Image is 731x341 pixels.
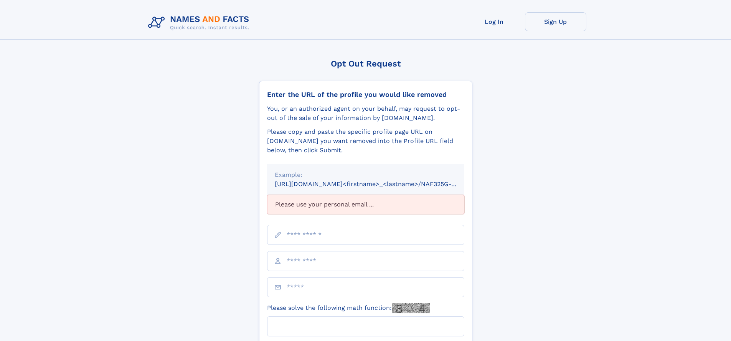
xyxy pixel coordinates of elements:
div: Opt Out Request [259,59,472,68]
div: Example: [275,170,457,180]
small: [URL][DOMAIN_NAME]<firstname>_<lastname>/NAF325G-xxxxxxxx [275,180,479,188]
div: You, or an authorized agent on your behalf, may request to opt-out of the sale of your informatio... [267,104,464,123]
a: Log In [464,12,525,31]
div: Please copy and paste the specific profile page URL on [DOMAIN_NAME] you want removed into the Pr... [267,127,464,155]
div: Please use your personal email ... [267,195,464,214]
a: Sign Up [525,12,586,31]
img: Logo Names and Facts [145,12,256,33]
label: Please solve the following math function: [267,303,430,313]
div: Enter the URL of the profile you would like removed [267,90,464,99]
